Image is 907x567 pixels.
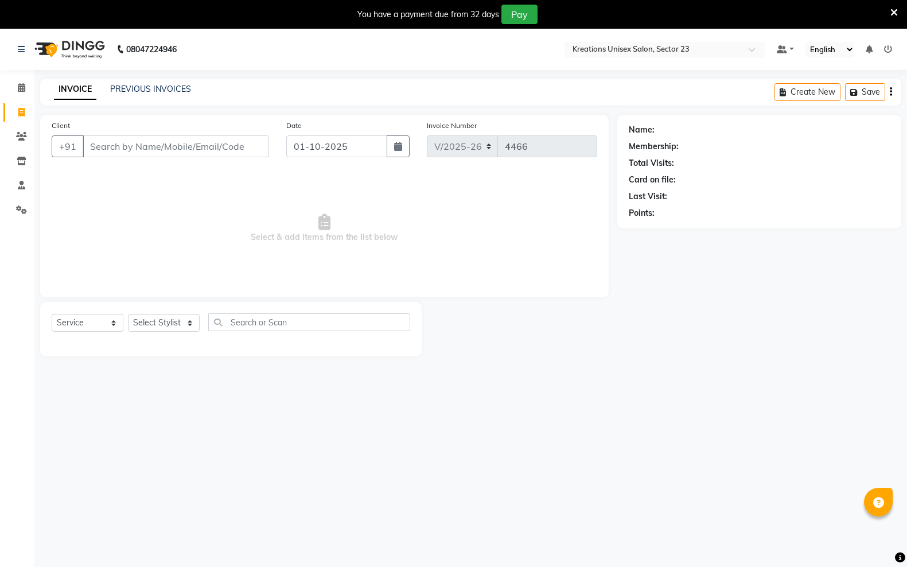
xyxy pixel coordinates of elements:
[54,79,96,100] a: INVOICE
[110,84,191,94] a: PREVIOUS INVOICES
[629,124,655,136] div: Name:
[29,33,108,65] img: logo
[501,5,538,24] button: Pay
[629,174,676,186] div: Card on file:
[427,121,477,131] label: Invoice Number
[286,121,302,131] label: Date
[774,83,840,101] button: Create New
[126,33,177,65] b: 08047224946
[859,521,896,556] iframe: chat widget
[52,171,597,286] span: Select & add items from the list below
[629,191,667,203] div: Last Visit:
[208,313,410,331] input: Search or Scan
[52,135,84,157] button: +91
[357,9,499,21] div: You have a payment due from 32 days
[52,121,70,131] label: Client
[629,207,655,219] div: Points:
[629,157,674,169] div: Total Visits:
[629,141,679,153] div: Membership:
[845,83,885,101] button: Save
[83,135,269,157] input: Search by Name/Mobile/Email/Code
